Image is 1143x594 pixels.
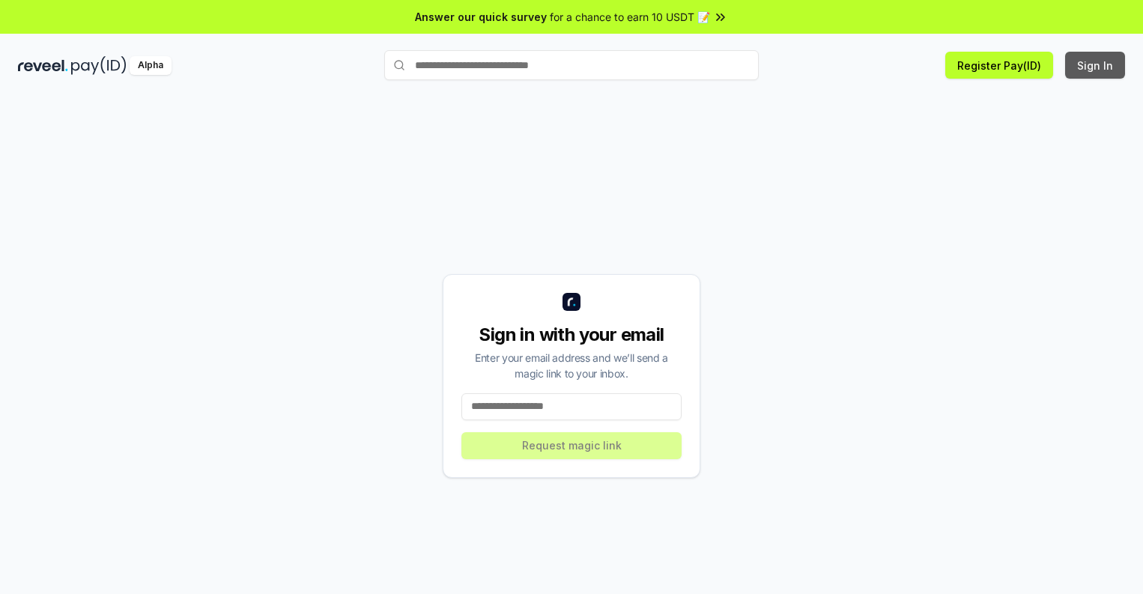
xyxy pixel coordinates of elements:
[461,323,682,347] div: Sign in with your email
[1065,52,1125,79] button: Sign In
[550,9,710,25] span: for a chance to earn 10 USDT 📝
[18,56,68,75] img: reveel_dark
[563,293,580,311] img: logo_small
[130,56,172,75] div: Alpha
[461,350,682,381] div: Enter your email address and we’ll send a magic link to your inbox.
[415,9,547,25] span: Answer our quick survey
[945,52,1053,79] button: Register Pay(ID)
[71,56,127,75] img: pay_id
